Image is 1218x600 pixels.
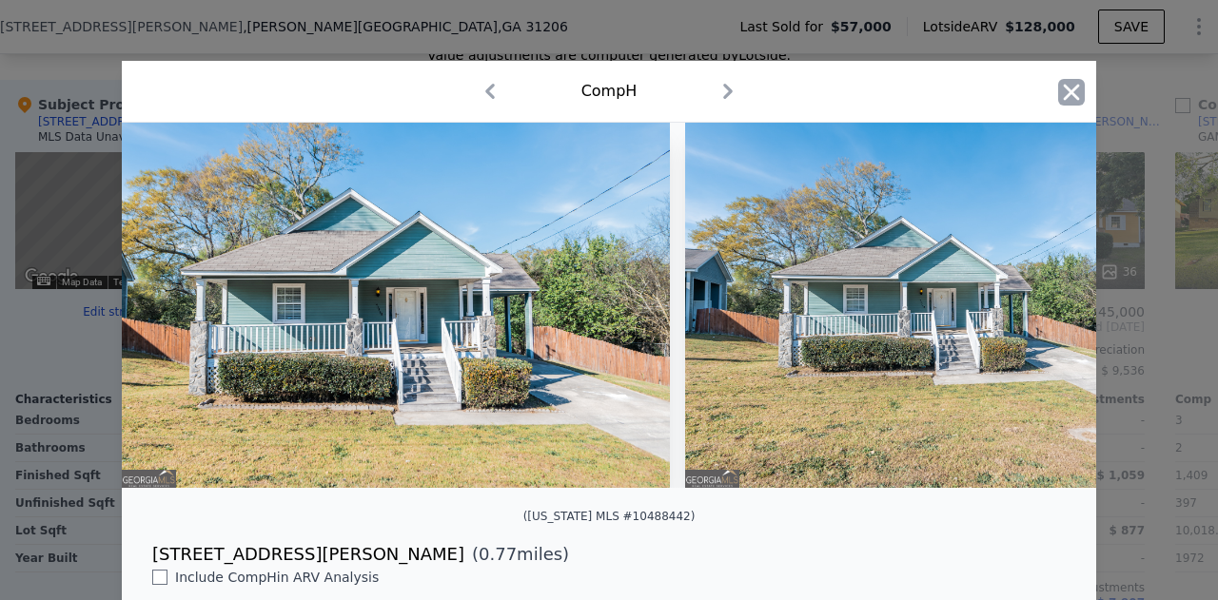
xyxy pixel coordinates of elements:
[523,510,696,523] div: ([US_STATE] MLS #10488442)
[479,544,517,564] span: 0.77
[122,123,670,488] img: Property Img
[464,541,569,568] span: ( miles)
[167,570,386,585] span: Include Comp H in ARV Analysis
[581,80,638,103] div: Comp H
[152,541,464,568] div: [STREET_ADDRESS][PERSON_NAME]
